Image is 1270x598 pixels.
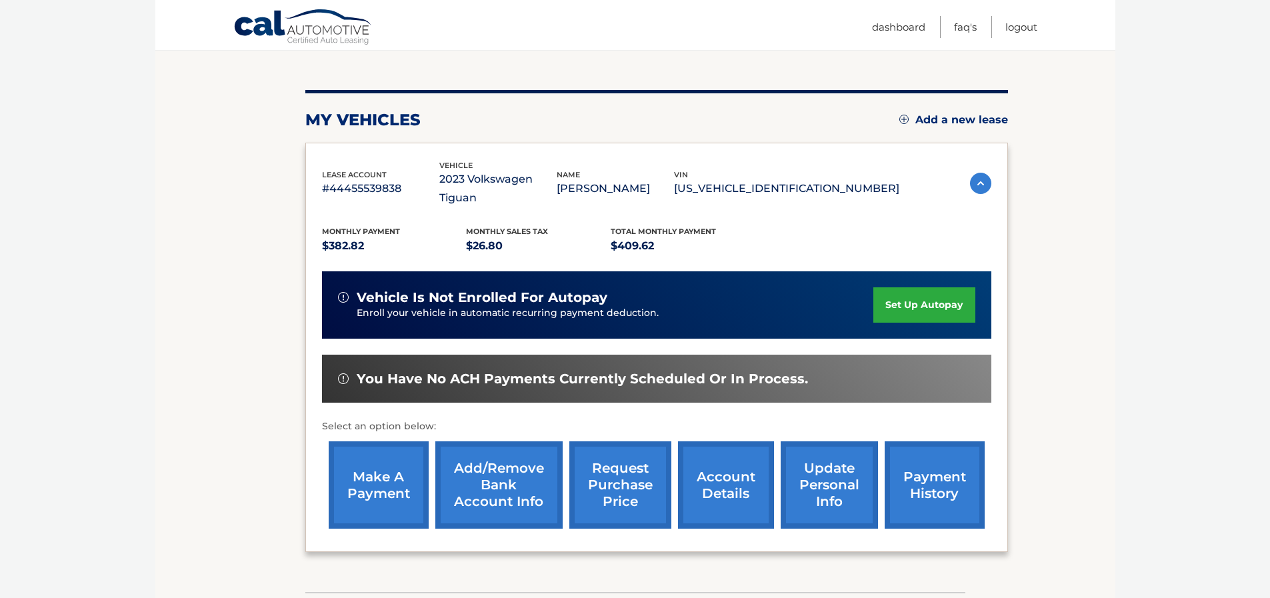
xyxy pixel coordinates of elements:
span: You have no ACH payments currently scheduled or in process. [357,371,808,387]
p: Enroll your vehicle in automatic recurring payment deduction. [357,306,874,321]
span: name [557,170,580,179]
span: Monthly sales Tax [466,227,548,236]
a: Add a new lease [899,113,1008,127]
a: Add/Remove bank account info [435,441,563,529]
a: make a payment [329,441,429,529]
img: alert-white.svg [338,373,349,384]
p: Select an option below: [322,419,991,435]
a: Cal Automotive [233,9,373,47]
p: $382.82 [322,237,467,255]
span: vin [674,170,688,179]
img: accordion-active.svg [970,173,991,194]
span: Monthly Payment [322,227,400,236]
a: update personal info [781,441,878,529]
img: add.svg [899,115,909,124]
p: $26.80 [466,237,611,255]
a: Dashboard [872,16,925,38]
a: FAQ's [954,16,977,38]
p: 2023 Volkswagen Tiguan [439,170,557,207]
a: request purchase price [569,441,671,529]
p: [PERSON_NAME] [557,179,674,198]
span: vehicle is not enrolled for autopay [357,289,607,306]
h2: my vehicles [305,110,421,130]
span: lease account [322,170,387,179]
p: $409.62 [611,237,755,255]
p: [US_VEHICLE_IDENTIFICATION_NUMBER] [674,179,899,198]
span: vehicle [439,161,473,170]
a: Logout [1005,16,1037,38]
p: #44455539838 [322,179,439,198]
a: account details [678,441,774,529]
span: Total Monthly Payment [611,227,716,236]
a: set up autopay [873,287,975,323]
img: alert-white.svg [338,292,349,303]
a: payment history [885,441,985,529]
